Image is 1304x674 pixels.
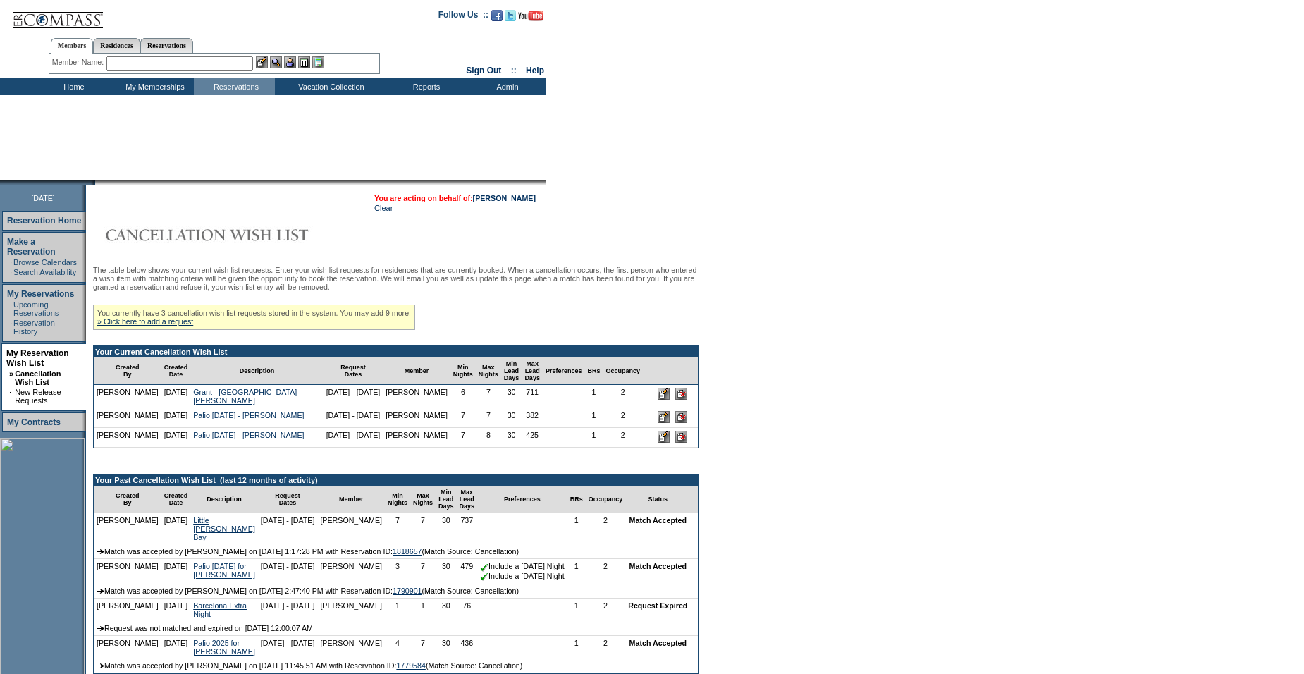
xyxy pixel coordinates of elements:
[584,428,603,448] td: 1
[603,385,643,408] td: 2
[261,601,315,610] nobr: [DATE] - [DATE]
[193,562,255,579] a: Palio [DATE] for [PERSON_NAME]
[52,56,106,68] div: Member Name:
[258,486,318,513] td: Request Dates
[261,562,315,570] nobr: [DATE] - [DATE]
[567,636,586,658] td: 1
[567,486,586,513] td: BRs
[457,486,478,513] td: Max Lead Days
[473,194,536,202] a: [PERSON_NAME]
[113,78,194,95] td: My Memberships
[586,513,626,544] td: 2
[326,388,381,396] nobr: [DATE] - [DATE]
[586,599,626,621] td: 2
[94,486,161,513] td: Created By
[161,513,191,544] td: [DATE]
[396,661,426,670] a: 1779584
[317,559,385,583] td: [PERSON_NAME]
[97,548,104,554] img: arrow.gif
[94,621,698,636] td: Request was not matched and expired on [DATE] 12:00:07 AM
[317,513,385,544] td: [PERSON_NAME]
[194,78,275,95] td: Reservations
[450,385,476,408] td: 6
[476,408,501,428] td: 7
[518,11,543,21] img: Subscribe to our YouTube Channel
[94,636,161,658] td: [PERSON_NAME]
[584,385,603,408] td: 1
[385,486,410,513] td: Min Nights
[15,388,61,405] a: New Release Requests
[586,636,626,658] td: 2
[450,428,476,448] td: 7
[193,388,297,405] a: Grant - [GEOGRAPHIC_DATA][PERSON_NAME]
[501,428,522,448] td: 30
[326,411,381,419] nobr: [DATE] - [DATE]
[383,357,450,385] td: Member
[436,559,457,583] td: 30
[629,516,687,525] nobr: Match Accepted
[9,369,13,378] b: »
[480,563,488,572] img: chkSmaller.gif
[261,639,315,647] nobr: [DATE] - [DATE]
[675,431,687,443] input: Delete this Request
[477,486,567,513] td: Preferences
[383,385,450,408] td: [PERSON_NAME]
[97,662,104,668] img: arrow.gif
[457,599,478,621] td: 76
[586,486,626,513] td: Occupancy
[9,388,13,405] td: ·
[161,636,191,658] td: [DATE]
[567,559,586,583] td: 1
[584,357,603,385] td: BRs
[13,268,76,276] a: Search Availability
[7,216,81,226] a: Reservation Home
[161,486,191,513] td: Created Date
[190,486,258,513] td: Description
[161,428,191,448] td: [DATE]
[51,38,94,54] a: Members
[385,599,410,621] td: 1
[317,636,385,658] td: [PERSON_NAME]
[567,599,586,621] td: 1
[10,268,12,276] td: ·
[94,658,698,673] td: Match was accepted by [PERSON_NAME] on [DATE] 11:45:51 AM with Reservation ID: (Match Source: Can...
[385,636,410,658] td: 4
[491,14,503,23] a: Become our fan on Facebook
[94,428,161,448] td: [PERSON_NAME]
[522,357,543,385] td: Max Lead Days
[93,305,415,330] div: You currently have 3 cancellation wish list requests stored in the system. You may add 9 more.
[518,14,543,23] a: Subscribe to our YouTube Channel
[190,357,323,385] td: Description
[97,587,104,594] img: arrow.gif
[450,357,476,385] td: Min Nights
[438,8,488,25] td: Follow Us ::
[491,10,503,21] img: Become our fan on Facebook
[466,66,501,75] a: Sign Out
[625,486,690,513] td: Status
[13,319,55,336] a: Reservation History
[465,78,546,95] td: Admin
[603,428,643,448] td: 2
[161,408,191,428] td: [DATE]
[193,639,255,656] a: Palio 2025 for [PERSON_NAME]
[324,357,383,385] td: Request Dates
[97,317,193,326] a: » Click here to add a request
[511,66,517,75] span: ::
[584,408,603,428] td: 1
[193,516,255,541] a: Little [PERSON_NAME] Bay
[93,38,140,53] a: Residences
[476,357,501,385] td: Max Nights
[7,237,56,257] a: Make a Reservation
[522,408,543,428] td: 382
[140,38,193,53] a: Reservations
[95,180,97,185] img: blank.gif
[603,357,643,385] td: Occupancy
[457,636,478,658] td: 436
[317,486,385,513] td: Member
[261,516,315,525] nobr: [DATE] - [DATE]
[94,544,698,559] td: Match was accepted by [PERSON_NAME] on [DATE] 1:17:28 PM with Reservation ID: (Match Source: Canc...
[97,625,104,631] img: arrow.gif
[410,599,436,621] td: 1
[94,357,161,385] td: Created By
[480,562,565,570] nobr: Include a [DATE] Night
